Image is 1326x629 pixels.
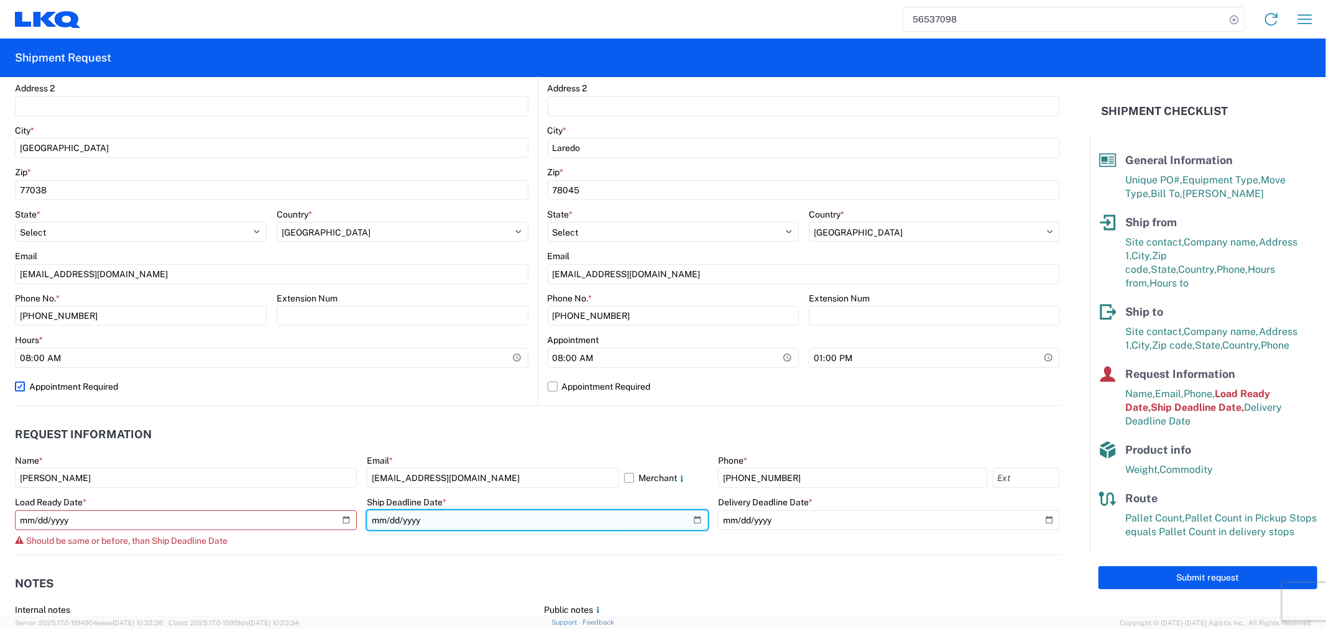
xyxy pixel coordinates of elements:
[113,619,163,627] span: [DATE] 10:32:38
[1125,443,1191,456] span: Product info
[1195,339,1222,351] span: State,
[809,209,844,220] label: Country
[1125,464,1159,475] span: Weight,
[367,497,446,508] label: Ship Deadline Date
[1125,174,1182,186] span: Unique PO#,
[15,83,55,94] label: Address 2
[1184,388,1215,400] span: Phone,
[15,209,40,220] label: State
[1125,492,1158,505] span: Route
[1149,277,1189,289] span: Hours to
[277,209,312,220] label: Country
[1159,464,1213,475] span: Commodity
[1184,236,1259,248] span: Company name,
[809,293,870,304] label: Extension Num
[1217,264,1248,275] span: Phone,
[15,250,37,262] label: Email
[1098,566,1317,589] button: Submit request
[548,125,567,136] label: City
[1125,388,1155,400] span: Name,
[1125,512,1317,538] span: Pallet Count in Pickup Stops equals Pallet Count in delivery stops
[1155,388,1184,400] span: Email,
[15,50,111,65] h2: Shipment Request
[249,619,299,627] span: [DATE] 10:23:34
[15,125,34,136] label: City
[548,167,564,178] label: Zip
[1125,154,1233,167] span: General Information
[15,455,43,466] label: Name
[1125,512,1185,524] span: Pallet Count,
[548,209,573,220] label: State
[1125,367,1235,380] span: Request Information
[15,377,528,397] label: Appointment Required
[1131,250,1152,262] span: City,
[718,497,813,508] label: Delivery Deadline Date
[15,334,43,346] label: Hours
[168,619,299,627] span: Client: 2025.17.0-159f9de
[15,497,86,508] label: Load Ready Date
[367,455,393,466] label: Email
[15,619,163,627] span: Server: 2025.17.0-1194904eeae
[548,250,570,262] label: Email
[1182,174,1261,186] span: Equipment Type,
[548,377,1061,397] label: Appointment Required
[1152,339,1195,351] span: Zip code,
[1151,402,1244,413] span: Ship Deadline Date,
[1131,339,1152,351] span: City,
[15,577,53,590] h2: Notes
[718,455,747,466] label: Phone
[1125,326,1184,337] span: Site contact,
[1151,188,1182,200] span: Bill To,
[1184,326,1259,337] span: Company name,
[1125,305,1163,318] span: Ship to
[1125,216,1177,229] span: Ship from
[993,468,1060,488] input: Ext
[26,536,228,546] span: Should be same or before, than Ship Deadline Date
[548,334,599,346] label: Appointment
[15,604,70,615] label: Internal notes
[1101,104,1228,119] h2: Shipment Checklist
[1222,339,1261,351] span: Country,
[582,618,614,626] a: Feedback
[15,428,152,441] h2: Request Information
[1120,617,1311,628] span: Copyright © [DATE]-[DATE] Agistix Inc., All Rights Reserved
[15,293,60,304] label: Phone No.
[277,293,338,304] label: Extension Num
[1261,339,1289,351] span: Phone
[1182,188,1264,200] span: [PERSON_NAME]
[551,618,582,626] a: Support
[1151,264,1178,275] span: State,
[1125,236,1184,248] span: Site contact,
[624,468,708,488] label: Merchant
[15,167,31,178] label: Zip
[548,83,587,94] label: Address 2
[544,604,603,615] label: Public notes
[903,7,1225,31] input: Shipment, tracking or reference number
[548,293,592,304] label: Phone No.
[1178,264,1217,275] span: Country,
